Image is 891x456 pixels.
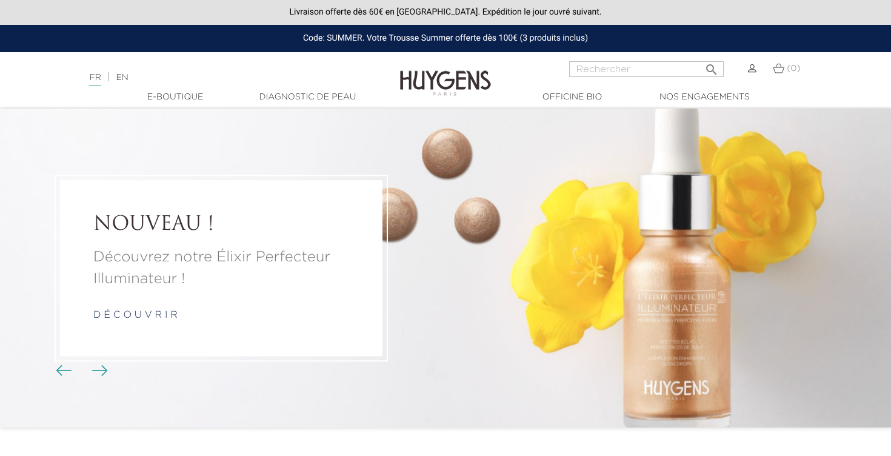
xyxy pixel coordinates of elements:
a: FR [89,73,101,86]
i:  [704,59,719,73]
a: Officine Bio [512,91,633,104]
a: EN [116,73,128,82]
div: | [83,70,362,85]
a: Diagnostic de peau [247,91,368,104]
div: Boutons du carrousel [61,361,100,380]
a: Découvrez notre Élixir Perfecteur Illuminateur ! [93,246,349,290]
a: NOUVEAU ! [93,213,349,236]
a: E-Boutique [115,91,236,104]
img: Huygens [400,51,491,98]
a: d é c o u v r i r [93,310,178,320]
button:  [701,58,722,74]
span: (0) [787,64,800,73]
input: Rechercher [569,61,724,77]
a: Nos engagements [644,91,765,104]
